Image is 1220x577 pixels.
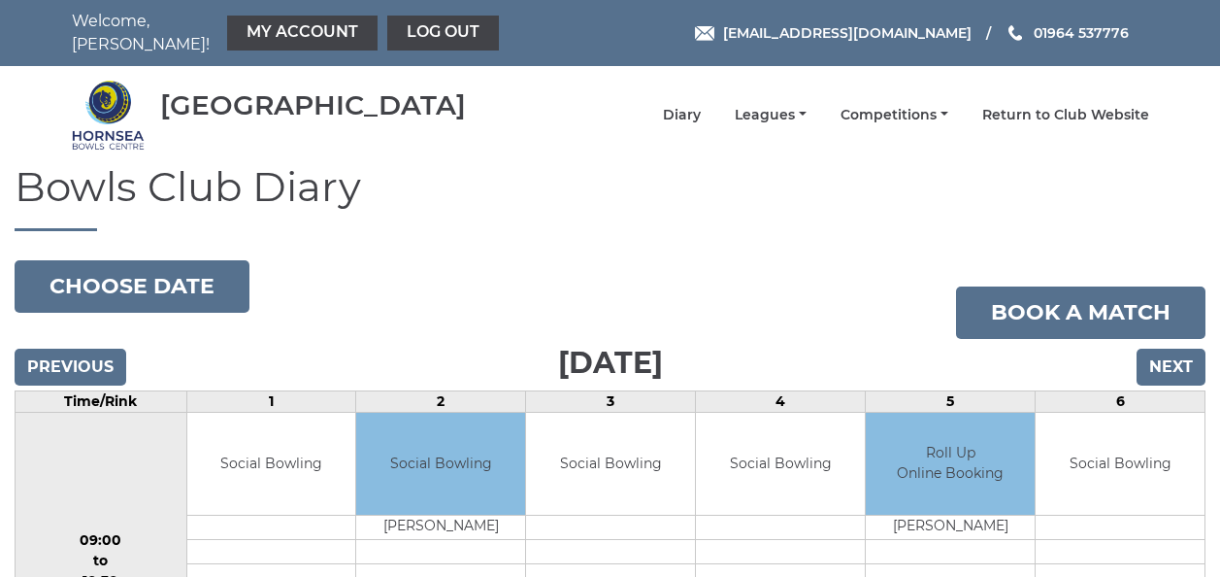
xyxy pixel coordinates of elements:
td: Social Bowling [356,413,525,515]
nav: Welcome, [PERSON_NAME]! [72,10,504,56]
td: 3 [526,391,696,413]
a: Competitions [841,106,948,124]
a: Book a match [956,287,1205,339]
a: Diary [663,106,701,124]
span: [EMAIL_ADDRESS][DOMAIN_NAME] [723,24,972,42]
td: Social Bowling [1036,413,1204,515]
td: Social Bowling [696,413,865,515]
div: [GEOGRAPHIC_DATA] [160,90,466,120]
td: Social Bowling [526,413,695,515]
td: [PERSON_NAME] [866,515,1035,539]
img: Hornsea Bowls Centre [72,79,145,152]
td: [PERSON_NAME] [356,515,525,539]
td: 1 [186,391,356,413]
button: Choose date [15,260,249,313]
img: Email [695,26,714,41]
a: Log out [387,16,499,51]
a: Leagues [735,106,807,124]
td: Social Bowling [187,413,356,515]
a: My Account [227,16,378,51]
td: Roll Up Online Booking [866,413,1035,515]
h1: Bowls Club Diary [15,164,1205,231]
input: Previous [15,349,126,386]
a: Return to Club Website [982,106,1149,124]
td: 2 [356,391,526,413]
td: Time/Rink [16,391,187,413]
a: Phone us 01964 537776 [1006,22,1129,44]
span: 01964 537776 [1034,24,1129,42]
a: Email [EMAIL_ADDRESS][DOMAIN_NAME] [695,22,972,44]
td: 5 [866,391,1036,413]
img: Phone us [1008,25,1022,41]
input: Next [1137,349,1205,386]
td: 4 [696,391,866,413]
td: 6 [1036,391,1205,413]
